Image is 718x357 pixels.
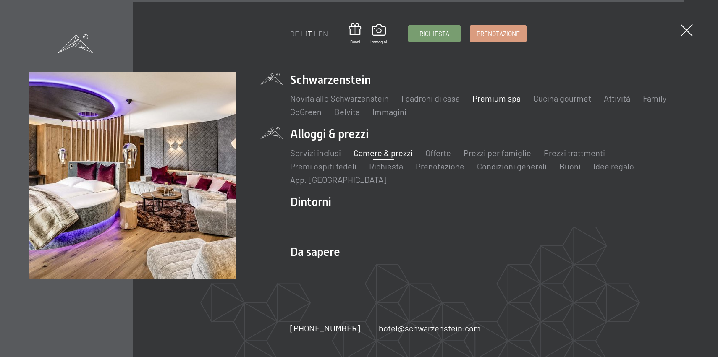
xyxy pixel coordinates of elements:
[425,148,451,158] a: Offerte
[464,148,531,158] a: Prezzi per famiglie
[290,93,389,103] a: Novità allo Schwarzenstein
[470,26,526,42] a: Prenotazione
[290,148,341,158] a: Servizi inclusi
[290,29,299,38] a: DE
[290,175,387,185] a: App. [GEOGRAPHIC_DATA]
[409,26,460,42] a: Richiesta
[593,161,634,171] a: Idee regalo
[290,107,322,117] a: GoGreen
[349,23,361,44] a: Buoni
[379,322,481,334] a: hotel@schwarzenstein.com
[318,29,328,38] a: EN
[401,93,460,103] a: I padroni di casa
[416,161,464,171] a: Prenotazione
[544,148,605,158] a: Prezzi trattmenti
[290,161,356,171] a: Premi ospiti fedeli
[472,93,521,103] a: Premium spa
[349,39,361,44] span: Buoni
[306,29,312,38] a: IT
[477,29,520,38] span: Prenotazione
[290,322,360,334] a: [PHONE_NUMBER]
[533,93,591,103] a: Cucina gourmet
[369,161,403,171] a: Richiesta
[354,148,413,158] a: Camere & prezzi
[372,107,406,117] a: Immagini
[370,24,387,44] a: Immagini
[643,93,666,103] a: Family
[419,29,449,38] span: Richiesta
[477,161,547,171] a: Condizioni generali
[604,93,630,103] a: Attività
[334,107,360,117] a: Belvita
[370,39,387,44] span: Immagini
[559,161,581,171] a: Buoni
